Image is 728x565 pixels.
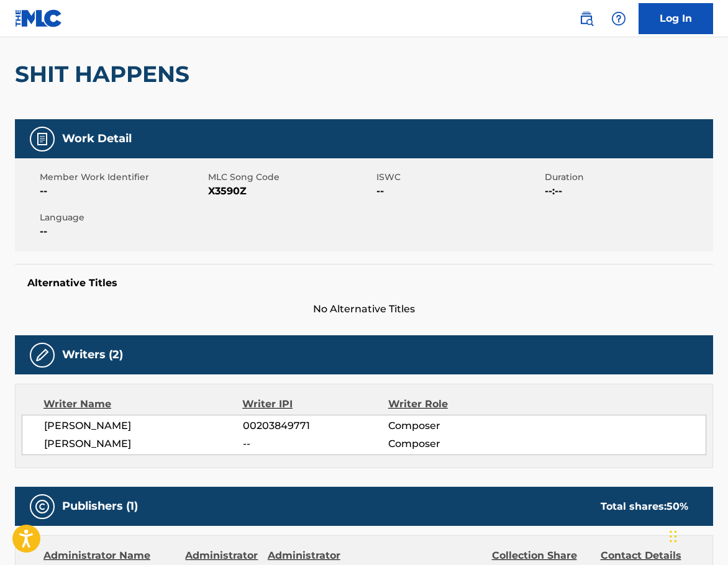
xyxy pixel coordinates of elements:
span: MLC Song Code [208,171,373,184]
span: Duration [545,171,710,184]
h5: Writers (2) [62,348,123,362]
div: Total shares: [601,499,688,514]
h5: Publishers (1) [62,499,138,513]
img: Writers [35,348,50,363]
h2: SHIT HAPPENS [15,60,196,88]
span: Composer [388,436,521,451]
h5: Work Detail [62,132,132,146]
div: Drag [670,518,677,555]
span: [PERSON_NAME] [44,418,243,433]
div: Writer Role [388,397,521,412]
img: search [579,11,594,26]
iframe: Chat Widget [666,505,728,565]
span: [PERSON_NAME] [44,436,243,451]
div: Writer IPI [242,397,388,412]
span: X3590Z [208,184,373,199]
span: Language [40,211,205,224]
span: 50 % [667,500,688,512]
span: Member Work Identifier [40,171,205,184]
span: --:-- [545,184,710,199]
span: -- [40,184,205,199]
img: Publishers [35,499,50,514]
h5: Alternative Titles [27,277,701,289]
div: Help [606,6,631,31]
span: No Alternative Titles [15,302,713,317]
a: Log In [639,3,713,34]
img: help [611,11,626,26]
span: 00203849771 [243,418,388,433]
img: Work Detail [35,132,50,147]
span: -- [376,184,542,199]
span: ISWC [376,171,542,184]
span: Composer [388,418,521,433]
a: Public Search [574,6,599,31]
span: -- [243,436,388,451]
div: Writer Name [43,397,242,412]
span: -- [40,224,205,239]
img: MLC Logo [15,9,63,27]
